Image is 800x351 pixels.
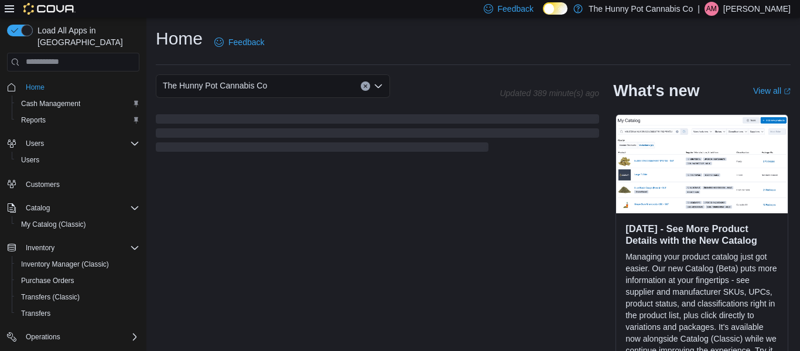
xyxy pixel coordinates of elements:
span: Feedback [228,36,264,48]
p: | [698,2,700,16]
a: Cash Management [16,97,85,111]
button: My Catalog (Classic) [12,216,144,233]
span: Reports [21,115,46,125]
a: Transfers [16,306,55,321]
span: Cash Management [16,97,139,111]
span: Users [26,139,44,148]
span: Catalog [26,203,50,213]
span: My Catalog (Classic) [16,217,139,231]
span: Customers [26,180,60,189]
span: Users [16,153,139,167]
span: Inventory [26,243,54,253]
span: Catalog [21,201,139,215]
a: Users [16,153,44,167]
span: Transfers [16,306,139,321]
button: Inventory [2,240,144,256]
button: Catalog [2,200,144,216]
button: Open list of options [374,81,383,91]
svg: External link [784,88,791,95]
span: Home [21,80,139,94]
button: Purchase Orders [12,272,144,289]
button: Inventory [21,241,59,255]
span: Transfers (Classic) [16,290,139,304]
span: Feedback [498,3,534,15]
button: Users [2,135,144,152]
span: Operations [26,332,60,342]
input: Dark Mode [543,2,567,15]
span: Load All Apps in [GEOGRAPHIC_DATA] [33,25,139,48]
span: Cash Management [21,99,80,108]
span: Operations [21,330,139,344]
button: Inventory Manager (Classic) [12,256,144,272]
p: Updated 389 minute(s) ago [500,88,599,98]
span: Inventory Manager (Classic) [21,260,109,269]
a: Inventory Manager (Classic) [16,257,114,271]
span: Transfers [21,309,50,318]
button: Transfers (Classic) [12,289,144,305]
button: Users [21,137,49,151]
a: Reports [16,113,50,127]
button: Operations [2,329,144,345]
span: Users [21,155,39,165]
button: Clear input [361,81,370,91]
span: Customers [21,176,139,191]
h2: What's new [613,81,699,100]
h1: Home [156,27,203,50]
h3: [DATE] - See More Product Details with the New Catalog [625,223,778,246]
p: The Hunny Pot Cannabis Co [589,2,693,16]
span: Home [26,83,45,92]
span: Inventory Manager (Classic) [16,257,139,271]
span: Purchase Orders [16,274,139,288]
p: [PERSON_NAME] [723,2,791,16]
span: The Hunny Pot Cannabis Co [163,79,267,93]
a: Customers [21,178,64,192]
button: Reports [12,112,144,128]
span: My Catalog (Classic) [21,220,86,229]
a: View allExternal link [753,86,791,96]
span: Reports [16,113,139,127]
a: Home [21,80,49,94]
button: Operations [21,330,65,344]
a: Purchase Orders [16,274,79,288]
span: AM [706,2,717,16]
button: Catalog [21,201,54,215]
span: Inventory [21,241,139,255]
a: Feedback [210,30,269,54]
a: My Catalog (Classic) [16,217,91,231]
button: Cash Management [12,96,144,112]
span: Users [21,137,139,151]
span: Purchase Orders [21,276,74,285]
button: Users [12,152,144,168]
img: Cova [23,3,76,15]
a: Transfers (Classic) [16,290,84,304]
button: Transfers [12,305,144,322]
button: Customers [2,175,144,192]
div: Ashley Moase [705,2,719,16]
button: Home [2,79,144,96]
span: Transfers (Classic) [21,292,80,302]
span: Loading [156,117,599,154]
